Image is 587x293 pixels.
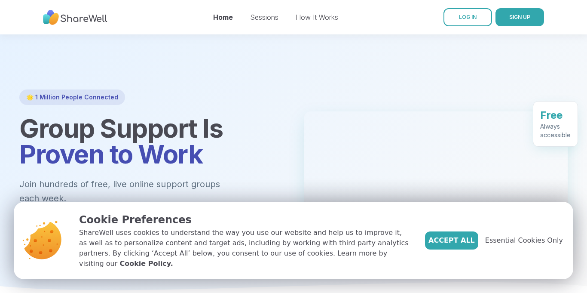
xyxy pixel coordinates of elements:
[250,13,278,22] a: Sessions
[495,8,544,26] button: SIGN UP
[79,228,411,269] p: ShareWell uses cookies to understand the way you use our website and help us to improve it, as we...
[509,14,530,20] span: SIGN UP
[459,14,477,20] span: LOG IN
[79,212,411,228] p: Cookie Preferences
[19,115,283,167] h1: Group Support Is
[19,177,267,205] p: Join hundreds of free, live online support groups each week.
[485,235,563,246] span: Essential Cookies Only
[19,139,202,170] span: Proven to Work
[19,89,125,105] div: 🌟 1 Million People Connected
[213,13,233,22] a: Home
[119,259,173,269] a: Cookie Policy.
[540,108,571,122] div: Free
[43,6,107,29] img: ShareWell Nav Logo
[540,122,571,139] div: Always accessible
[425,231,478,250] button: Accept All
[428,235,475,246] span: Accept All
[443,8,492,26] a: LOG IN
[296,13,338,22] a: How It Works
